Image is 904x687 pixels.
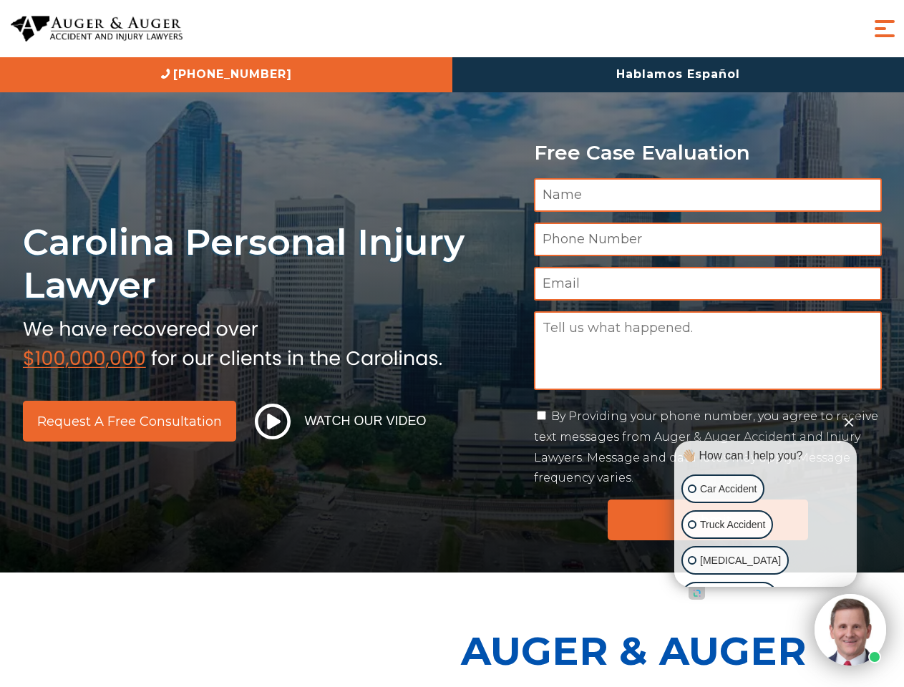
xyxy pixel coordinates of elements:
button: Watch Our Video [251,403,431,440]
div: 👋🏼 How can I help you? [678,448,853,464]
p: Free Case Evaluation [534,142,882,164]
p: Auger & Auger [461,615,896,686]
button: Close Intaker Chat Widget [839,411,859,432]
input: Submit [608,500,808,540]
label: By Providing your phone number, you agree to receive text messages from Auger & Auger Accident an... [534,409,878,484]
a: Request a Free Consultation [23,401,236,442]
span: Request a Free Consultation [37,415,222,428]
p: [MEDICAL_DATA] [700,552,781,570]
img: Intaker widget Avatar [815,594,886,666]
a: Open intaker chat [689,587,705,600]
input: Name [534,178,882,212]
button: Menu [870,14,899,43]
img: sub text [23,314,442,369]
input: Email [534,267,882,301]
img: Auger & Auger Accident and Injury Lawyers Logo [11,16,183,42]
p: Truck Accident [700,516,765,534]
h1: Carolina Personal Injury Lawyer [23,220,517,307]
p: Car Accident [700,480,757,498]
input: Phone Number [534,223,882,256]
